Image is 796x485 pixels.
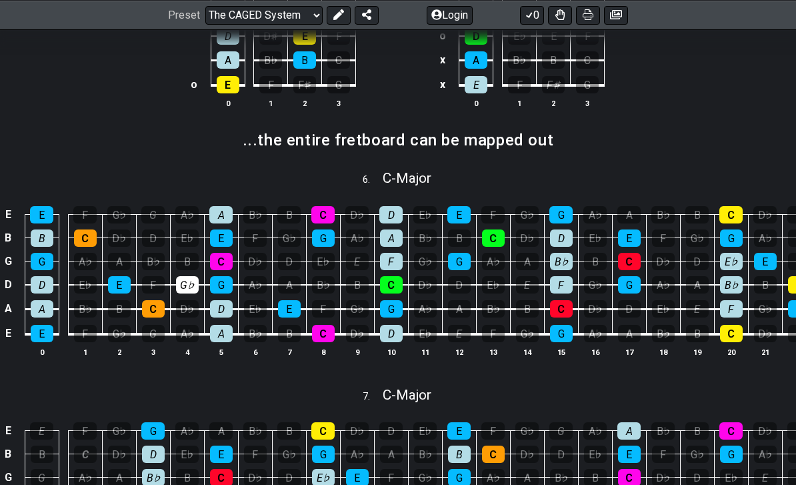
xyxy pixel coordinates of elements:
div: B [448,229,471,247]
div: G♭ [515,422,539,440]
th: 2 [288,97,322,111]
th: 1 [254,97,288,111]
div: G [550,325,573,342]
div: D♭ [414,276,437,294]
div: E [542,27,565,45]
div: E♭ [413,422,437,440]
th: 11 [408,345,442,359]
div: B♭ [652,325,675,342]
div: B [346,276,369,294]
div: E [754,253,777,270]
div: D♭ [244,253,267,270]
th: 0 [211,97,245,111]
div: C [618,253,641,270]
div: D♭ [516,446,539,463]
div: B [277,206,301,223]
th: 13 [476,345,510,359]
div: A [108,253,131,270]
div: F [652,229,675,247]
div: B♭ [259,51,282,69]
div: A♭ [244,276,267,294]
button: Toggle Dexterity for all fretkits [548,5,572,24]
div: F [73,206,97,223]
th: 9 [340,345,374,359]
div: C [550,300,573,318]
button: 0 [520,5,544,24]
div: A [209,422,233,440]
div: D♭ [108,446,131,463]
div: C [74,446,97,463]
th: 6 [238,345,272,359]
div: B♭ [651,422,675,440]
div: A [380,229,403,247]
th: 18 [646,345,680,359]
div: E♭ [584,229,607,247]
div: E [30,206,53,223]
div: A♭ [482,253,505,270]
div: G♭ [754,300,777,318]
th: 15 [544,345,578,359]
div: D [686,253,709,270]
div: A [380,446,403,463]
div: F [73,422,97,440]
div: B♭ [142,253,165,270]
div: A♭ [414,300,437,318]
div: B [542,51,565,69]
div: A [209,206,233,223]
div: D♭ [753,206,777,223]
div: E♭ [584,446,607,463]
div: A [516,253,539,270]
div: A [217,51,239,69]
div: B♭ [414,446,437,463]
div: F [312,300,335,318]
div: G [210,276,233,294]
div: F [482,325,505,342]
div: G [618,276,641,294]
div: E [516,276,539,294]
div: F [481,422,505,440]
div: C [719,422,743,440]
div: F [259,76,282,93]
div: F [142,276,165,294]
th: 20 [714,345,748,359]
button: Share Preset [355,5,379,24]
th: 17 [612,345,646,359]
div: B♭ [550,253,573,270]
div: D [550,446,573,463]
div: G [720,229,743,247]
div: G♭ [107,206,131,223]
div: G [549,422,573,440]
div: E [278,300,301,318]
div: A♭ [583,422,607,440]
div: B [584,253,607,270]
div: E♭ [652,300,675,318]
th: 19 [680,345,714,359]
div: A♭ [175,206,199,223]
div: E♭ [176,229,199,247]
div: E♭ [414,325,437,342]
th: 0 [25,345,59,359]
div: G♭ [176,276,199,294]
div: G [141,422,165,440]
div: E♭ [720,253,743,270]
th: 7 [272,345,306,359]
div: D♭ [652,253,675,270]
div: B♭ [482,300,505,318]
div: E [346,253,369,270]
div: A [278,276,301,294]
div: C [576,51,599,69]
div: F [244,229,267,247]
div: F [508,76,531,93]
div: E [293,27,316,45]
div: A♭ [176,325,199,342]
div: D♭ [108,229,131,247]
div: B♭ [508,51,531,69]
div: B [277,422,301,440]
div: E♭ [312,253,335,270]
div: B [31,446,53,463]
div: F [244,446,267,463]
div: E [447,422,471,440]
div: B [278,325,301,342]
div: G♭ [516,325,539,342]
div: F [380,253,403,270]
